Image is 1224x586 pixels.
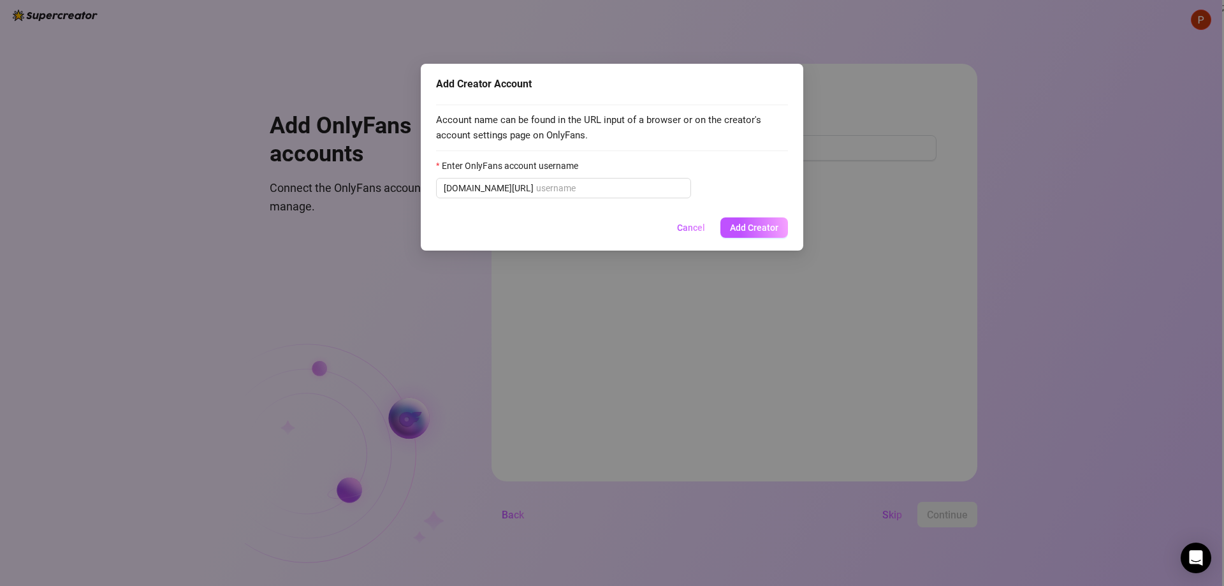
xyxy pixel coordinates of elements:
button: Add Creator [720,217,788,238]
button: Cancel [667,217,715,238]
span: Cancel [677,223,705,233]
label: Enter OnlyFans account username [436,159,586,173]
span: Add Creator [730,223,778,233]
span: Account name can be found in the URL input of a browser or on the creator's account settings page... [436,113,788,143]
div: Add Creator Account [436,77,788,92]
div: Open Intercom Messenger [1181,543,1211,573]
span: [DOMAIN_NAME][URL] [444,181,534,195]
input: Enter OnlyFans account username [536,181,683,195]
